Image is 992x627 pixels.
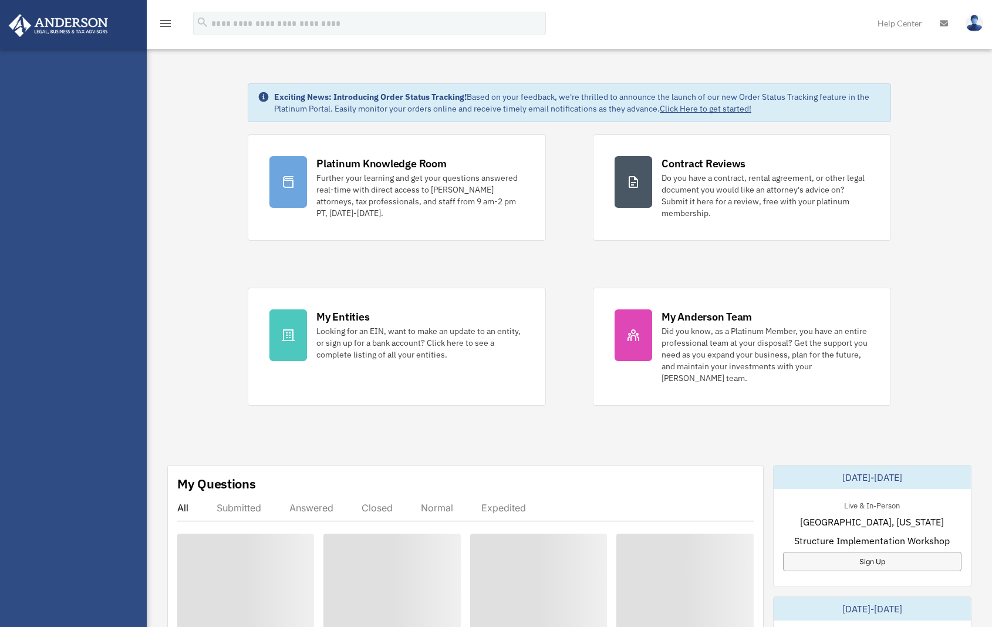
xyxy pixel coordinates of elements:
div: Platinum Knowledge Room [316,156,447,171]
div: [DATE]-[DATE] [774,466,971,489]
div: Do you have a contract, rental agreement, or other legal document you would like an attorney's ad... [662,172,869,219]
a: menu [158,21,173,31]
img: Anderson Advisors Platinum Portal [5,14,112,37]
div: Closed [362,502,393,514]
div: Based on your feedback, we're thrilled to announce the launch of our new Order Status Tracking fe... [274,91,881,114]
div: [DATE]-[DATE] [774,597,971,621]
div: Live & In-Person [835,498,909,511]
a: Sign Up [783,552,962,571]
a: Contract Reviews Do you have a contract, rental agreement, or other legal document you would like... [593,134,891,241]
div: Looking for an EIN, want to make an update to an entity, or sign up for a bank account? Click her... [316,325,524,360]
div: Submitted [217,502,261,514]
strong: Exciting News: Introducing Order Status Tracking! [274,92,467,102]
div: Further your learning and get your questions answered real-time with direct access to [PERSON_NAM... [316,172,524,219]
span: Structure Implementation Workshop [794,534,950,548]
div: Did you know, as a Platinum Member, you have an entire professional team at your disposal? Get th... [662,325,869,384]
a: My Anderson Team Did you know, as a Platinum Member, you have an entire professional team at your... [593,288,891,406]
div: Normal [421,502,453,514]
div: My Questions [177,475,256,493]
a: Click Here to get started! [660,103,751,114]
div: Contract Reviews [662,156,745,171]
a: My Entities Looking for an EIN, want to make an update to an entity, or sign up for a bank accoun... [248,288,546,406]
div: All [177,502,188,514]
i: menu [158,16,173,31]
img: User Pic [966,15,983,32]
i: search [196,16,209,29]
div: My Entities [316,309,369,324]
div: My Anderson Team [662,309,752,324]
div: Answered [289,502,333,514]
span: [GEOGRAPHIC_DATA], [US_STATE] [800,515,944,529]
div: Expedited [481,502,526,514]
a: Platinum Knowledge Room Further your learning and get your questions answered real-time with dire... [248,134,546,241]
